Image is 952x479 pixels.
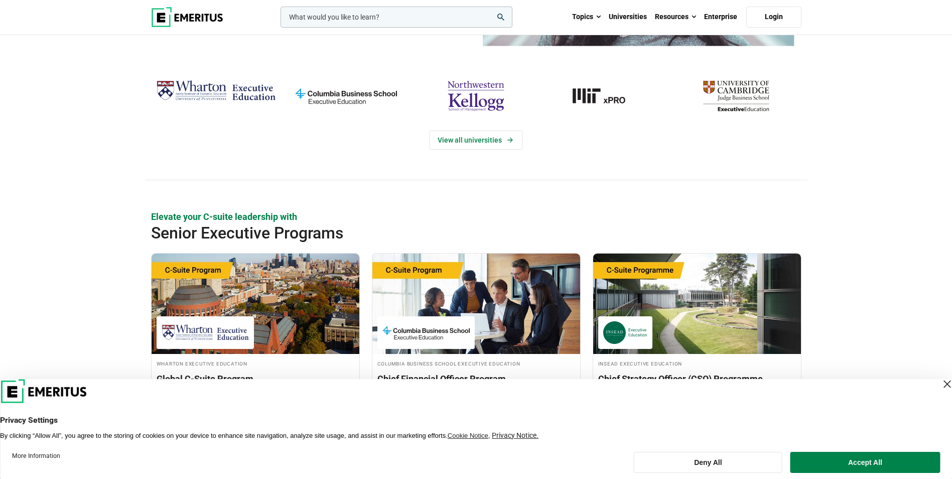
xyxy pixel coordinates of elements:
h4: Columbia Business School Executive Education [377,359,575,368]
a: Finance Course by Columbia Business School Executive Education - September 29, 2025 Columbia Busi... [372,254,580,417]
a: Leadership Course by INSEAD Executive Education - October 14, 2025 INSEAD Executive Education INS... [593,254,801,417]
input: woocommerce-product-search-field-0 [281,7,512,28]
h2: Senior Executive Programs [151,223,736,243]
img: INSEAD Executive Education [603,321,647,344]
h4: Wharton Executive Education [157,359,354,368]
h4: INSEAD Executive Education [598,359,796,368]
img: Chief Strategy Officer (CSO) Programme | Online Leadership Course [593,254,801,354]
img: Wharton Executive Education [162,321,249,344]
img: northwestern-kellogg [416,76,536,115]
img: Global C-Suite Program | Online Leadership Course [152,254,359,354]
h3: Chief Financial Officer Program [377,373,575,385]
a: View Universities [429,131,523,150]
h3: Chief Strategy Officer (CSO) Programme [598,373,796,385]
img: MIT xPRO [546,76,666,115]
a: Leadership Course by Wharton Executive Education - September 24, 2025 Wharton Executive Education... [152,254,359,417]
p: Elevate your C-suite leadership with [151,210,801,223]
a: MIT-xPRO [546,76,666,115]
img: Columbia Business School Executive Education [382,321,470,344]
img: Wharton Executive Education [156,76,276,106]
img: cambridge-judge-business-school [676,76,796,115]
h3: Global C-Suite Program [157,373,354,385]
img: Chief Financial Officer Program | Online Finance Course [372,254,580,354]
a: Login [746,7,801,28]
img: columbia-business-school [286,76,406,115]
